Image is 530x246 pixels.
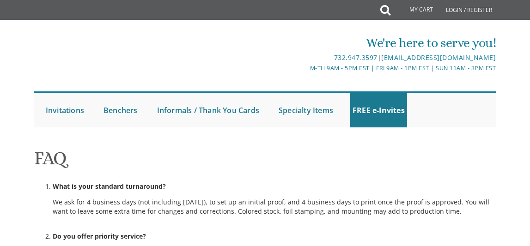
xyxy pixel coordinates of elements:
a: Specialty Items [276,93,335,127]
a: Invitations [43,93,86,127]
a: My Cart [390,1,439,19]
span: What is your standard turnaround? [53,182,166,191]
a: Informals / Thank You Cards [155,93,262,127]
div: We're here to serve you! [189,34,496,52]
p: We ask for 4 business days (not including [DATE]), to set up an initial proof, and 4 business day... [53,198,496,216]
span: Do you offer priority service? [53,232,146,240]
a: [EMAIL_ADDRESS][DOMAIN_NAME] [381,53,496,62]
a: FREE e-Invites [350,93,407,127]
a: Benchers [101,93,140,127]
div: | [189,52,496,63]
h1: FAQ [34,148,496,175]
div: M-Th 9am - 5pm EST | Fri 9am - 1pm EST | Sun 11am - 3pm EST [189,63,496,73]
a: 732.947.3597 [334,53,378,62]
